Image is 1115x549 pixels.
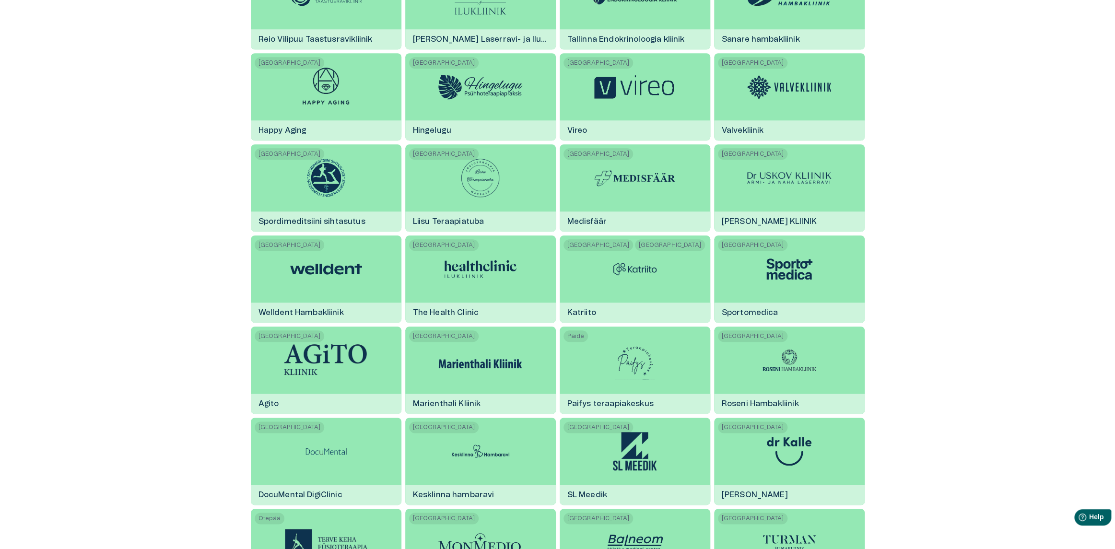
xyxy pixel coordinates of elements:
span: [GEOGRAPHIC_DATA] [718,239,788,251]
h6: [PERSON_NAME] Laserravi- ja Ilukliinik [405,26,556,52]
h6: Medisfäär [560,209,614,234]
img: Katriito logo [611,250,659,288]
h6: Kesklinna hambaravi [405,482,502,508]
h6: Vireo [560,117,595,143]
iframe: Help widget launcher [1040,505,1115,532]
img: Vireo logo [593,73,677,101]
img: Medisfäär logo [593,169,677,187]
span: [GEOGRAPHIC_DATA] [409,239,479,251]
h6: Tallinna Endokrinoloogia kliinik [560,26,692,52]
a: PaidePaifys teraapiakeskus logoPaifys teraapiakeskus [560,327,710,414]
span: [GEOGRAPHIC_DATA] [718,57,788,69]
img: dr Kalle logo [767,437,811,466]
h6: Agito [251,391,287,417]
img: Liisu Teraapiatuba logo [461,159,500,197]
img: Marienthali Kliinik logo [438,349,522,371]
img: Hingelugu logo [438,75,522,99]
h6: Sportomedica [714,300,786,326]
span: [GEOGRAPHIC_DATA] [255,57,325,69]
a: [GEOGRAPHIC_DATA]Vireo logoVireo [560,53,710,140]
span: [GEOGRAPHIC_DATA] [255,421,325,433]
img: DocuMental DigiClinic logo [302,432,350,470]
a: [GEOGRAPHIC_DATA]Kesklinna hambaravi logoKesklinna hambaravi [405,418,556,505]
img: Spordimeditsiini sihtasutus logo [307,159,345,197]
span: [GEOGRAPHIC_DATA] [718,513,788,524]
span: Paide [563,330,588,342]
span: [GEOGRAPHIC_DATA] [409,421,479,433]
h6: Spordimeditsiini sihtasutus [251,209,373,234]
h6: Marienthali Kliinik [405,391,489,417]
h6: Paifys teraapiakeskus [560,391,661,417]
h6: Welldent Hambakliinik [251,300,352,326]
h6: Reio Vilipuu Taastusravikliinik [251,26,380,52]
a: [GEOGRAPHIC_DATA]Dr USKOV KLIINIK logo[PERSON_NAME] KLIINIK [714,144,865,232]
span: [GEOGRAPHIC_DATA] [563,513,634,524]
span: [GEOGRAPHIC_DATA] [409,57,479,69]
span: [GEOGRAPHIC_DATA] [718,330,788,342]
a: [GEOGRAPHIC_DATA]dr Kalle logo[PERSON_NAME] [714,418,865,505]
span: [GEOGRAPHIC_DATA] [635,239,705,251]
a: [GEOGRAPHIC_DATA]Roseni Hambakliinik logoRoseni Hambakliinik [714,327,865,414]
a: [GEOGRAPHIC_DATA]Spordimeditsiini sihtasutus logoSpordimeditsiini sihtasutus [251,144,401,232]
img: Agito logo [284,344,368,377]
h6: [PERSON_NAME] KLIINIK [714,209,824,234]
a: [GEOGRAPHIC_DATA]Valvekliinik logoValvekliinik [714,53,865,140]
a: [GEOGRAPHIC_DATA]Medisfäär logoMedisfäär [560,144,710,232]
a: [GEOGRAPHIC_DATA]SL Meedik logoSL Meedik [560,418,710,505]
h6: Roseni Hambakliinik [714,391,807,417]
a: [GEOGRAPHIC_DATA]Agito logoAgito [251,327,401,414]
span: Otepää [255,513,285,524]
a: [GEOGRAPHIC_DATA][GEOGRAPHIC_DATA]Katriito logoKatriito [560,235,710,323]
span: [GEOGRAPHIC_DATA] [255,239,325,251]
span: [GEOGRAPHIC_DATA] [563,57,634,69]
a: [GEOGRAPHIC_DATA]Liisu Teraapiatuba logoLiisu Teraapiatuba [405,144,556,232]
span: [GEOGRAPHIC_DATA] [563,421,634,433]
h6: Hingelugu [405,117,459,143]
span: [GEOGRAPHIC_DATA] [409,148,479,160]
h6: Valvekliinik [714,117,772,143]
h6: Liisu Teraapiatuba [405,209,492,234]
h6: Happy Aging [251,117,315,143]
img: Sportomedica logo [753,255,825,283]
h6: DocuMental DigiClinic [251,482,350,508]
span: [GEOGRAPHIC_DATA] [718,421,788,433]
span: [GEOGRAPHIC_DATA] [563,239,634,251]
a: [GEOGRAPHIC_DATA]The Health Clinic logoThe Health Clinic [405,235,556,323]
span: [GEOGRAPHIC_DATA] [563,148,634,160]
span: [GEOGRAPHIC_DATA] [409,330,479,342]
span: [GEOGRAPHIC_DATA] [255,330,325,342]
img: Valvekliinik logo [747,75,831,99]
h6: Sanare hambakliinik [714,26,808,52]
h6: The Health Clinic [405,300,487,326]
img: Kesklinna hambaravi logo [445,437,516,466]
h6: SL Meedik [560,482,615,508]
a: [GEOGRAPHIC_DATA] DocuMental DigiClinic logoDocuMental DigiClinic [251,418,401,505]
img: The Health Clinic logo [445,255,516,283]
a: [GEOGRAPHIC_DATA]Happy Aging logoHappy Aging [251,53,401,140]
h6: [PERSON_NAME] [714,482,796,508]
img: Happy Aging logo [303,68,350,106]
h6: Katriito [560,300,604,326]
span: [GEOGRAPHIC_DATA] [255,148,325,160]
img: Welldent Hambakliinik logo [290,255,362,283]
img: Roseni Hambakliinik logo [753,346,825,374]
a: [GEOGRAPHIC_DATA]Welldent Hambakliinik logoWelldent Hambakliinik [251,235,401,323]
span: [GEOGRAPHIC_DATA] [409,513,479,524]
img: Paifys teraapiakeskus logo [615,341,655,379]
a: [GEOGRAPHIC_DATA]Hingelugu logoHingelugu [405,53,556,140]
img: SL Meedik logo [613,432,656,470]
a: [GEOGRAPHIC_DATA]Sportomedica logoSportomedica [714,235,865,323]
img: Dr USKOV KLIINIK logo [747,172,831,184]
span: [GEOGRAPHIC_DATA] [718,148,788,160]
a: [GEOGRAPHIC_DATA]Marienthali Kliinik logoMarienthali Kliinik [405,327,556,414]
